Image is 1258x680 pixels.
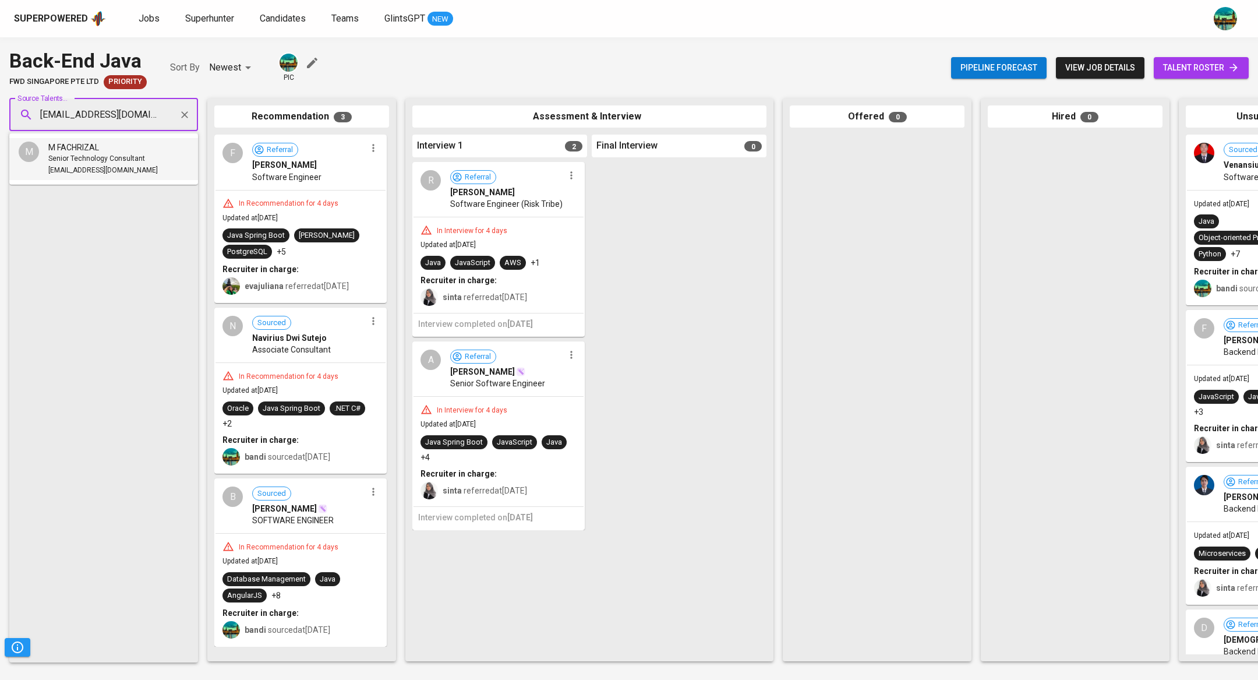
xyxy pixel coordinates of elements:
[450,378,545,389] span: Senior Software Engineer
[214,478,387,647] div: BSourced[PERSON_NAME]SOFTWARE ENGINEERIn Recommendation for 4 daysUpdated at[DATE]Database Manage...
[1194,531,1249,540] span: Updated at [DATE]
[9,76,99,87] span: FWD Singapore Pte Ltd
[104,75,147,89] div: New Job received from Demand Team
[450,366,515,378] span: [PERSON_NAME]
[334,112,352,122] span: 3
[1056,57,1144,79] button: view job details
[271,590,281,601] p: +8
[425,258,441,269] div: Java
[222,386,278,394] span: Updated at [DATE]
[1194,475,1214,495] img: 30b7613ce7196b30694ef3ae2a5e5f40.jpeg
[1163,61,1239,75] span: talent roster
[209,61,241,75] p: Newest
[139,12,162,26] a: Jobs
[420,276,497,285] b: Recruiter in charge:
[1216,441,1235,450] b: sinta
[1199,249,1221,260] div: Python
[418,512,579,524] h6: Interview completed on
[222,214,278,222] span: Updated at [DATE]
[277,246,286,258] p: +5
[14,10,106,27] a: Superpoweredapp logo
[222,487,243,507] div: B
[209,57,255,79] div: Newest
[214,135,387,303] div: FReferral[PERSON_NAME]Software EngineerIn Recommendation for 4 daysUpdated at[DATE]Java Spring Bo...
[252,344,331,355] span: Associate Consultant
[245,625,266,635] b: bandi
[185,12,236,26] a: Superhunter
[48,153,145,165] span: Senior Technology Consultant
[1216,583,1235,593] b: sinta
[176,107,193,123] button: Clear
[222,265,299,274] b: Recruiter in charge:
[546,437,562,448] div: Java
[384,12,453,26] a: GlintsGPT NEW
[222,608,299,618] b: Recruiter in charge:
[252,332,327,344] span: Navirius Dwi Sutejo
[299,230,355,241] div: [PERSON_NAME]
[1216,284,1238,293] b: bandi
[245,452,330,461] span: sourced at [DATE]
[1199,216,1214,227] div: Java
[1065,61,1135,75] span: view job details
[1194,406,1203,418] p: +3
[455,258,490,269] div: JavaScript
[1154,57,1249,79] a: talent roster
[412,341,585,530] div: AReferral[PERSON_NAME]Senior Software EngineerIn Interview for 4 daysUpdated at[DATE]Java Spring ...
[192,114,194,116] button: Close
[214,308,387,474] div: NSourcedNavirius Dwi SutejoAssociate ConsultantIn Recommendation for 4 daysUpdated at[DATE]Oracle...
[596,139,658,153] span: Final Interview
[951,57,1047,79] button: Pipeline forecast
[744,141,762,151] span: 0
[222,448,240,466] img: a5d44b89-0c59-4c54-99d0-a63b29d42bd3.jpg
[425,437,483,448] div: Java Spring Boot
[227,590,262,601] div: AngularJS
[497,437,532,448] div: JavaScript
[252,171,321,183] span: Software Engineer
[262,145,298,156] span: Referral
[1194,436,1211,454] img: sinta.windasari@glints.com
[280,54,298,72] img: a5d44b89-0c59-4c54-99d0-a63b29d42bd3.jpg
[139,13,160,24] span: Jobs
[253,488,291,499] span: Sourced
[222,277,240,295] img: eva@glints.com
[222,557,278,565] span: Updated at [DATE]
[104,76,147,87] span: Priority
[245,281,349,291] span: referred at [DATE]
[260,12,308,26] a: Candidates
[507,513,533,522] span: [DATE]
[1194,143,1214,163] img: 16010b95097a311191fce98e742c5515.jpg
[1199,548,1246,559] div: Microservices
[222,621,240,639] img: a5d44b89-0c59-4c54-99d0-a63b29d42bd3.jpg
[420,241,476,249] span: Updated at [DATE]
[19,142,39,162] div: M
[1214,7,1237,30] img: a5d44b89-0c59-4c54-99d0-a63b29d42bd3.jpg
[227,574,306,585] div: Database Management
[14,12,88,26] div: Superpowered
[252,515,334,526] span: SOFTWARE ENGINEER
[1080,112,1098,122] span: 0
[1194,375,1249,383] span: Updated at [DATE]
[227,403,249,414] div: Oracle
[420,469,497,478] b: Recruiter in charge:
[9,47,147,75] div: Back-End Java
[417,139,463,153] span: Interview 1
[1194,579,1211,597] img: sinta.windasari@glints.com
[450,186,515,198] span: [PERSON_NAME]
[234,542,343,552] div: In Recommendation for 4 days
[420,170,441,191] div: R
[443,293,527,302] span: referred at [DATE]
[531,257,540,269] p: +1
[443,293,462,302] b: sinta
[420,482,438,499] img: sinta.windasari@glints.com
[412,162,585,337] div: RReferral[PERSON_NAME]Software Engineer (Risk Tribe)In Interview for 4 daysUpdated at[DATE]JavaJa...
[427,13,453,25] span: NEW
[48,165,158,177] span: [EMAIL_ADDRESS][DOMAIN_NAME]
[988,105,1162,128] div: Hired
[460,172,496,183] span: Referral
[1194,280,1211,297] img: a5d44b89-0c59-4c54-99d0-a63b29d42bd3.jpg
[418,318,579,331] h6: Interview completed on
[565,141,582,151] span: 2
[5,638,30,657] button: Pipeline Triggers
[334,403,361,414] div: .NET C#
[227,230,285,241] div: Java Spring Boot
